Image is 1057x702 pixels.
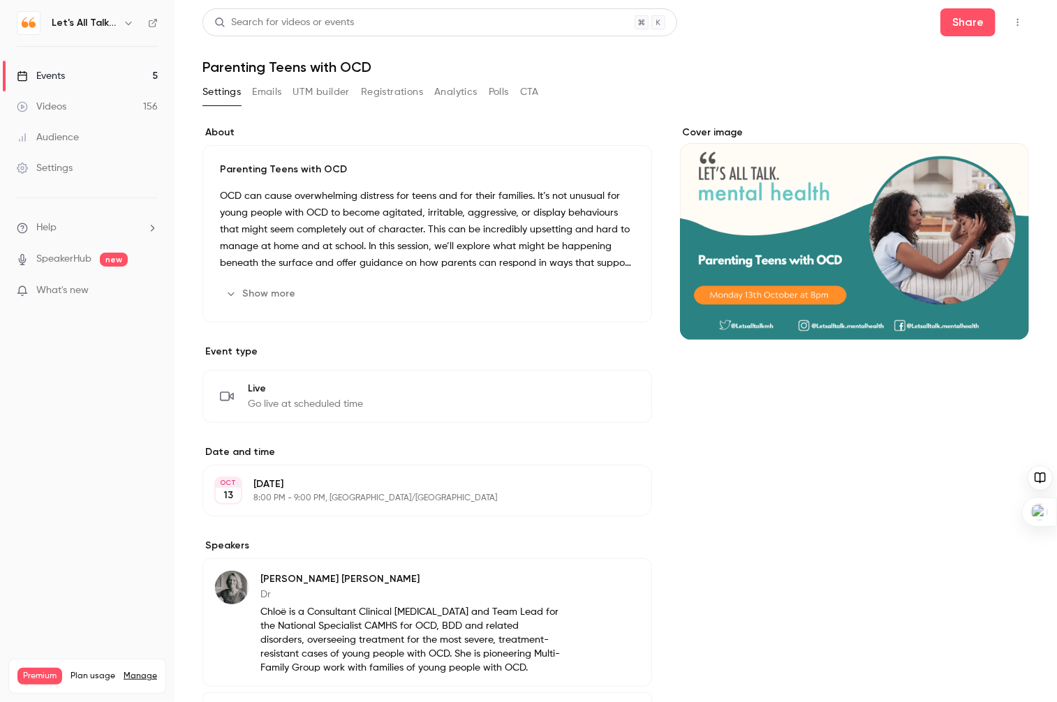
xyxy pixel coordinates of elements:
[202,126,652,140] label: About
[252,81,281,103] button: Emails
[260,588,561,602] p: Dr
[434,81,478,103] button: Analytics
[202,81,241,103] button: Settings
[17,69,65,83] div: Events
[680,126,1030,340] section: Cover image
[940,8,996,36] button: Share
[100,253,128,267] span: new
[17,100,66,114] div: Videos
[680,126,1030,140] label: Cover image
[17,668,62,685] span: Premium
[52,16,117,30] h6: Let's All Talk Mental Health
[293,81,350,103] button: UTM builder
[36,252,91,267] a: SpeakerHub
[36,283,89,298] span: What's new
[215,571,249,604] img: Chloe Volz
[220,163,635,177] p: Parenting Teens with OCD
[202,59,1029,75] h1: Parenting Teens with OCD
[216,478,241,488] div: OCT
[202,445,652,459] label: Date and time
[248,382,363,396] span: Live
[214,15,354,30] div: Search for videos or events
[361,81,423,103] button: Registrations
[223,488,233,502] p: 13
[17,12,40,34] img: Let's All Talk Mental Health
[248,397,363,411] span: Go live at scheduled time
[17,130,79,144] div: Audience
[36,221,57,235] span: Help
[17,161,73,175] div: Settings
[253,477,578,491] p: [DATE]
[202,558,652,687] div: Chloe Volz[PERSON_NAME] [PERSON_NAME]DrChloë is a Consultant Clinical [MEDICAL_DATA] and Team Lea...
[253,493,578,504] p: 8:00 PM - 9:00 PM, [GEOGRAPHIC_DATA]/[GEOGRAPHIC_DATA]
[141,285,158,297] iframe: Noticeable Trigger
[220,283,304,305] button: Show more
[260,572,561,586] p: [PERSON_NAME] [PERSON_NAME]
[71,671,115,682] span: Plan usage
[220,188,635,271] p: OCD can cause overwhelming distress for teens and for their families. It’s not unusual for young ...
[124,671,157,682] a: Manage
[17,221,158,235] li: help-dropdown-opener
[489,81,509,103] button: Polls
[260,605,561,675] p: Chloë is a Consultant Clinical [MEDICAL_DATA] and Team Lead for the National Specialist CAMHS for...
[202,539,652,553] label: Speakers
[520,81,539,103] button: CTA
[202,345,652,359] p: Event type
